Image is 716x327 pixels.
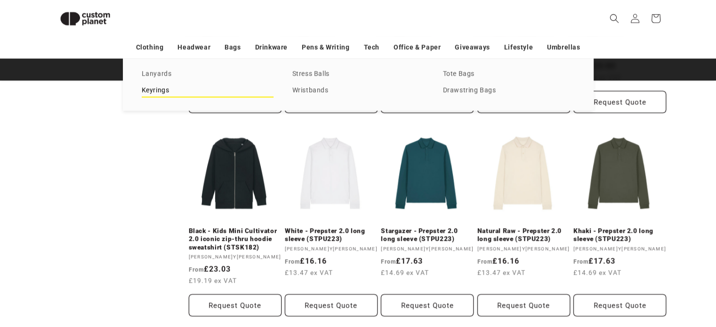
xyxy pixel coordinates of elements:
[504,39,533,56] a: Lifestyle
[559,225,716,327] iframe: Chat Widget
[189,227,282,252] a: Black - Kids Mini Cultivator 2.0 iconic zip-thru hoodie sweatshirt (STSK182)
[604,8,625,29] summary: Search
[547,39,580,56] a: Umbrellas
[477,294,570,316] button: Request Quote
[292,84,424,97] a: Wristbands
[302,39,349,56] a: Pens & Writing
[285,227,378,243] a: White - Prepster 2.0 long sleeve (STPU223)
[52,4,118,33] img: Custom Planet
[363,39,379,56] a: Tech
[381,294,474,316] button: Request Quote
[142,68,274,80] a: Lanyards
[225,39,241,56] a: Bags
[136,39,164,56] a: Clothing
[285,294,378,316] button: Request Quote
[292,68,424,80] a: Stress Balls
[255,39,288,56] a: Drinkware
[443,84,575,97] a: Drawstring Bags
[142,84,274,97] a: Keyrings
[381,227,474,243] a: Stargazer - Prepster 2.0 long sleeve (STPU223)
[477,227,570,243] a: Natural Raw - Prepster 2.0 long sleeve (STPU223)
[394,39,441,56] a: Office & Paper
[177,39,210,56] a: Headwear
[455,39,490,56] a: Giveaways
[189,294,282,316] button: Request Quote
[443,68,575,80] a: Tote Bags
